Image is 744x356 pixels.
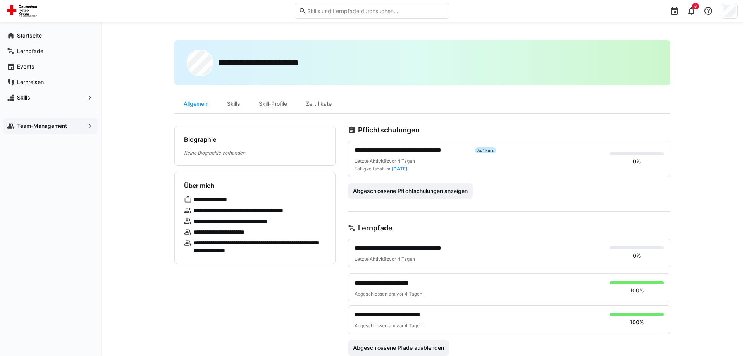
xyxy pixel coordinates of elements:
[355,158,415,164] div: Letzte Aktivität:
[184,136,216,143] h4: Biographie
[296,95,341,113] div: Zertifikate
[218,95,250,113] div: Skills
[389,158,415,164] span: vor 4 Tagen
[633,252,641,260] div: 0%
[391,166,408,172] span: [DATE]
[348,183,473,199] button: Abgeschlossene Pflichtschulungen anzeigen
[352,344,445,352] span: Abgeschlossene Pfade ausblenden
[358,126,420,134] h3: Pflichtschulungen
[184,182,214,189] h4: Über mich
[352,187,469,195] span: Abgeschlossene Pflichtschulungen anzeigen
[174,95,218,113] div: Allgemein
[355,323,603,329] div: Abgeschlossen am:
[355,291,603,297] div: Abgeschlossen am:
[355,166,408,172] div: Fälligkeitsdatum:
[694,4,697,9] span: 6
[389,256,415,262] span: vor 4 Tagen
[307,7,445,14] input: Skills und Lernpfade durchsuchen…
[630,287,644,294] div: 100%
[630,318,644,326] div: 100%
[250,95,296,113] div: Skill-Profile
[396,291,422,297] span: vor 4 Tagen
[348,340,449,356] button: Abgeschlossene Pfade ausblenden
[355,256,603,262] div: Letzte Aktivität:
[396,323,422,328] span: vor 4 Tagen
[475,147,496,153] div: Auf Kurs
[358,224,393,232] h3: Lernpfade
[184,150,326,156] p: Keine Biographie vorhanden
[633,158,641,165] div: 0%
